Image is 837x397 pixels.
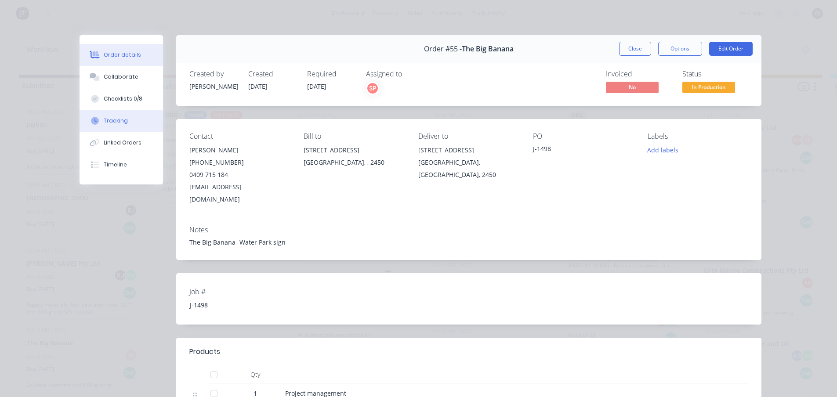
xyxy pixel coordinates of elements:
div: Assigned to [366,70,454,78]
div: [PERSON_NAME][PHONE_NUMBER]0409 715 184[EMAIL_ADDRESS][DOMAIN_NAME] [189,144,290,206]
div: [GEOGRAPHIC_DATA], [GEOGRAPHIC_DATA], 2450 [418,156,519,181]
div: [STREET_ADDRESS] [304,144,404,156]
button: SP [366,82,379,95]
div: J-1498 [533,144,634,156]
span: [DATE] [248,82,268,90]
div: Status [682,70,748,78]
div: Invoiced [606,70,672,78]
div: The Big Banana- Water Park sign [189,238,748,247]
button: Linked Orders [80,132,163,154]
div: [GEOGRAPHIC_DATA], , 2450 [304,156,404,169]
div: Products [189,346,220,357]
div: Order details [104,51,141,59]
div: Qty [229,366,282,383]
div: [STREET_ADDRESS][GEOGRAPHIC_DATA], , 2450 [304,144,404,172]
div: Checklists 0/8 [104,95,142,103]
button: Add labels [643,144,683,156]
span: [DATE] [307,82,326,90]
button: Edit Order [709,42,753,56]
div: [PERSON_NAME] [189,144,290,156]
div: PO [533,132,634,141]
div: Required [307,70,355,78]
div: Created [248,70,297,78]
div: Notes [189,226,748,234]
div: Created by [189,70,238,78]
div: Collaborate [104,73,138,81]
div: Linked Orders [104,139,141,147]
button: Timeline [80,154,163,176]
button: Checklists 0/8 [80,88,163,110]
button: Close [619,42,651,56]
div: Bill to [304,132,404,141]
span: In Production [682,82,735,93]
div: [PERSON_NAME] [189,82,238,91]
button: Tracking [80,110,163,132]
div: 0409 715 184 [189,169,290,181]
div: Timeline [104,161,127,169]
div: Deliver to [418,132,519,141]
button: Order details [80,44,163,66]
div: [PHONE_NUMBER] [189,156,290,169]
div: [STREET_ADDRESS][GEOGRAPHIC_DATA], [GEOGRAPHIC_DATA], 2450 [418,144,519,181]
div: Contact [189,132,290,141]
div: J-1498 [183,299,293,311]
button: In Production [682,82,735,95]
button: Options [658,42,702,56]
span: No [606,82,659,93]
div: Labels [648,132,748,141]
div: [STREET_ADDRESS] [418,144,519,156]
span: Order #55 - [424,45,462,53]
button: Collaborate [80,66,163,88]
span: The Big Banana [462,45,514,53]
label: Job # [189,286,299,297]
div: Tracking [104,117,128,125]
div: [EMAIL_ADDRESS][DOMAIN_NAME] [189,181,290,206]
